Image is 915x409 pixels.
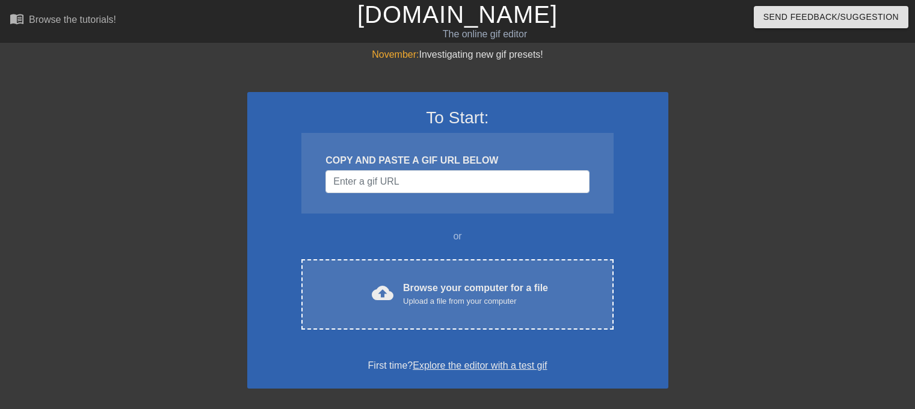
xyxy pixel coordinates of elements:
div: Browse your computer for a file [403,281,548,307]
a: Browse the tutorials! [10,11,116,30]
h3: To Start: [263,108,653,128]
button: Send Feedback/Suggestion [754,6,908,28]
div: Investigating new gif presets! [247,48,668,62]
span: menu_book [10,11,24,26]
a: Explore the editor with a test gif [413,360,547,371]
div: Upload a file from your computer [403,295,548,307]
div: COPY AND PASTE A GIF URL BELOW [325,153,589,168]
span: Send Feedback/Suggestion [763,10,899,25]
div: or [279,229,637,244]
span: November: [372,49,419,60]
div: Browse the tutorials! [29,14,116,25]
div: The online gif editor [311,27,659,42]
div: First time? [263,358,653,373]
input: Username [325,170,589,193]
a: [DOMAIN_NAME] [357,1,558,28]
span: cloud_upload [372,282,393,304]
